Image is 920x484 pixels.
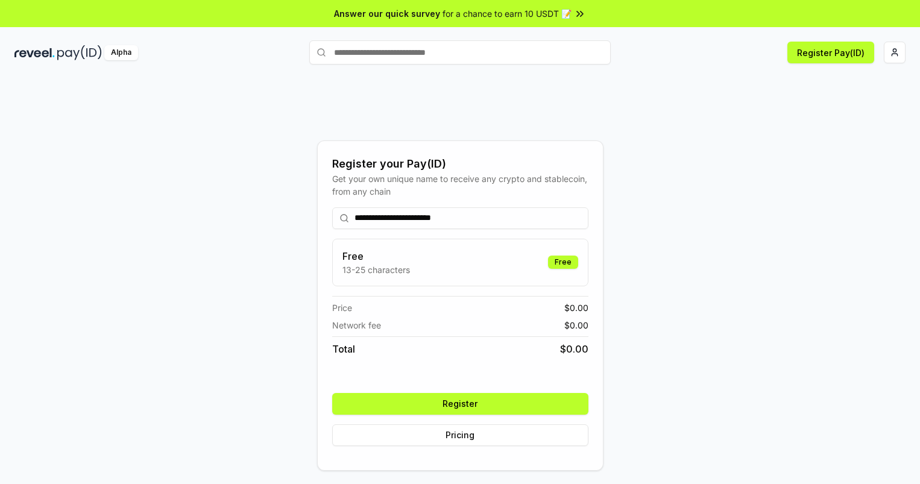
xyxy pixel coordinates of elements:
[334,7,440,20] span: Answer our quick survey
[14,45,55,60] img: reveel_dark
[57,45,102,60] img: pay_id
[787,42,874,63] button: Register Pay(ID)
[332,301,352,314] span: Price
[342,263,410,276] p: 13-25 characters
[560,342,588,356] span: $ 0.00
[342,249,410,263] h3: Free
[332,156,588,172] div: Register your Pay(ID)
[564,301,588,314] span: $ 0.00
[548,256,578,269] div: Free
[332,319,381,332] span: Network fee
[332,342,355,356] span: Total
[443,7,572,20] span: for a chance to earn 10 USDT 📝
[332,393,588,415] button: Register
[332,172,588,198] div: Get your own unique name to receive any crypto and stablecoin, from any chain
[332,424,588,446] button: Pricing
[104,45,138,60] div: Alpha
[564,319,588,332] span: $ 0.00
